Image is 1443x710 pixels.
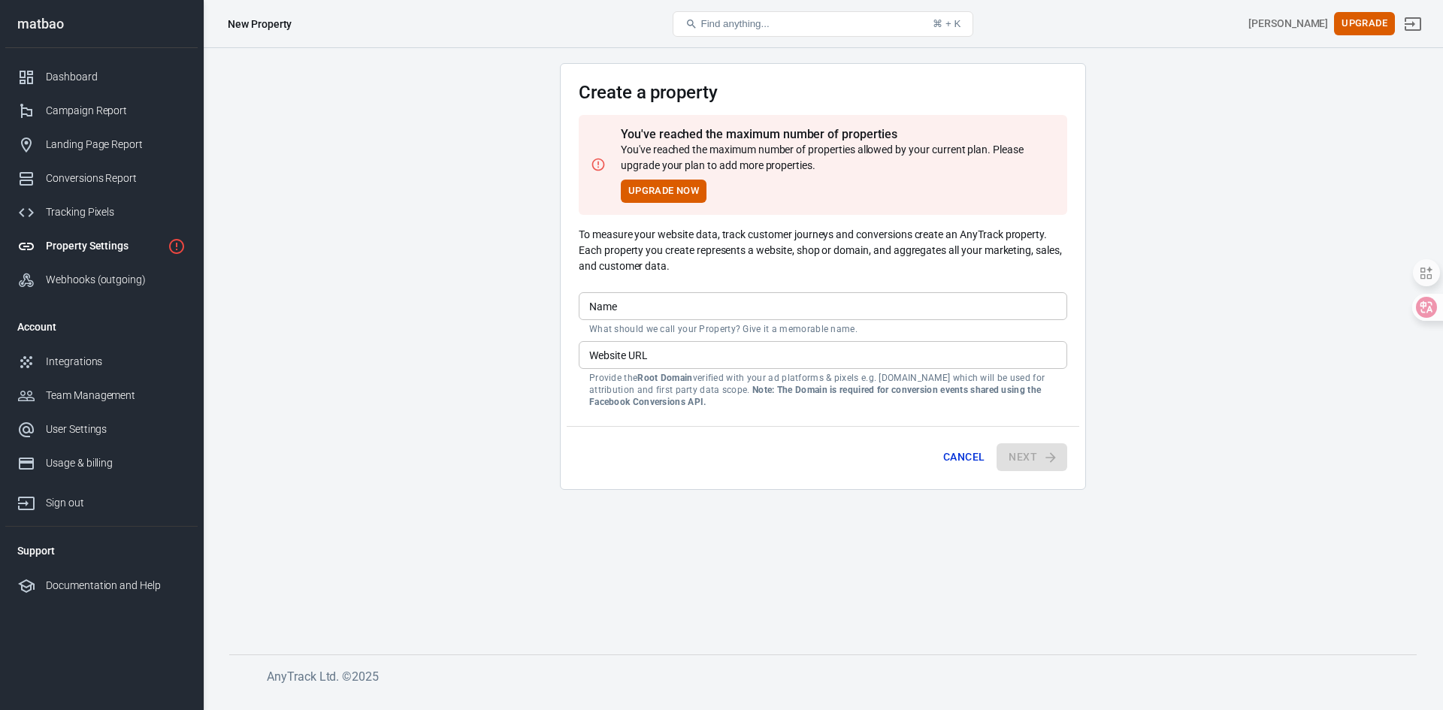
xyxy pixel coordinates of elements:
[5,345,198,379] a: Integrations
[589,372,1057,408] p: Provide the verified with your ad platforms & pixels e.g. [DOMAIN_NAME] which will be used for at...
[46,69,186,85] div: Dashboard
[933,18,960,29] div: ⌘ + K
[5,128,198,162] a: Landing Page Report
[1248,16,1328,32] div: Account id: xdH8BL2q
[168,237,186,255] svg: Property is not installed yet
[589,385,1041,407] strong: Note: The Domain is required for conversion events shared using the Facebook Conversions API.
[589,323,1057,335] p: What should we call your Property? Give it a memorable name.
[5,480,198,520] a: Sign out
[5,379,198,412] a: Team Management
[46,204,186,220] div: Tracking Pixels
[46,238,162,254] div: Property Settings
[46,171,186,186] div: Conversions Report
[5,309,198,345] li: Account
[228,17,292,32] div: New Property
[579,292,1067,320] input: Your Website Name
[5,263,198,297] a: Webhooks (outgoing)
[700,18,769,29] span: Find anything...
[1395,6,1431,42] a: Sign out
[673,11,973,37] button: Find anything...⌘ + K
[46,272,186,288] div: Webhooks (outgoing)
[621,127,1049,142] h5: You've reached the maximum number of properties
[46,578,186,594] div: Documentation and Help
[937,443,991,471] button: Cancel
[5,446,198,480] a: Usage & billing
[5,412,198,446] a: User Settings
[579,341,1067,369] input: example.com
[46,103,186,119] div: Campaign Report
[5,94,198,128] a: Campaign Report
[5,195,198,229] a: Tracking Pixels
[5,162,198,195] a: Conversions Report
[46,354,186,370] div: Integrations
[5,229,198,263] a: Property Settings
[46,495,186,511] div: Sign out
[5,533,198,569] li: Support
[579,227,1067,274] p: To measure your website data, track customer journeys and conversions create an AnyTrack property...
[621,180,706,203] button: Upgrade now
[5,17,198,31] div: matbao
[621,142,1049,174] p: You've reached the maximum number of properties allowed by your current plan. Please upgrade your...
[637,373,692,383] strong: Root Domain
[46,421,186,437] div: User Settings
[46,388,186,403] div: Team Management
[579,82,1067,103] h3: Create a property
[5,60,198,94] a: Dashboard
[1334,12,1395,35] button: Upgrade
[1392,636,1428,672] iframe: Intercom live chat
[46,455,186,471] div: Usage & billing
[267,667,1394,686] h6: AnyTrack Ltd. © 2025
[46,137,186,153] div: Landing Page Report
